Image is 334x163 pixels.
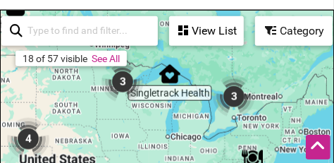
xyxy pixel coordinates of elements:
[306,135,330,159] div: Scroll Back to Top
[159,64,180,85] div: Singletrack Health
[256,18,331,44] div: Category
[101,61,144,103] div: 3
[213,76,255,118] div: 3
[7,118,49,160] div: 4
[1,16,158,46] div: Type to search and filter
[23,53,87,64] div: 18 of 57 visible
[23,18,149,42] input: Type to find and filter...
[169,16,244,46] div: See a list of the visible businesses
[171,18,242,44] div: View List
[255,16,333,46] div: Filter by category
[92,53,120,64] a: See All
